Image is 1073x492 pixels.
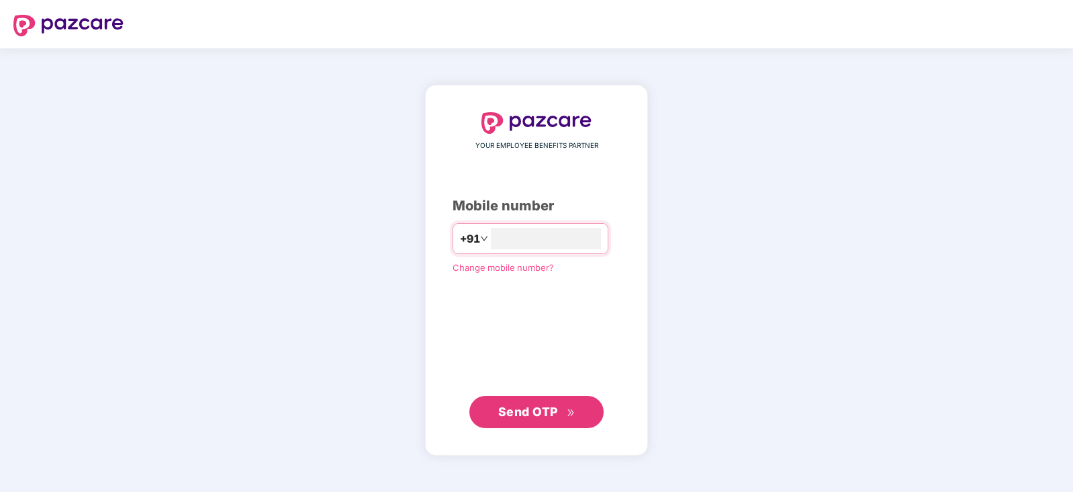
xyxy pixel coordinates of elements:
[475,140,598,151] span: YOUR EMPLOYEE BENEFITS PARTNER
[480,235,488,243] span: down
[13,15,124,36] img: logo
[460,231,480,247] span: +91
[453,196,620,216] div: Mobile number
[469,396,604,428] button: Send OTPdouble-right
[498,405,558,419] span: Send OTP
[481,112,592,134] img: logo
[453,262,554,273] a: Change mobile number?
[567,409,575,417] span: double-right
